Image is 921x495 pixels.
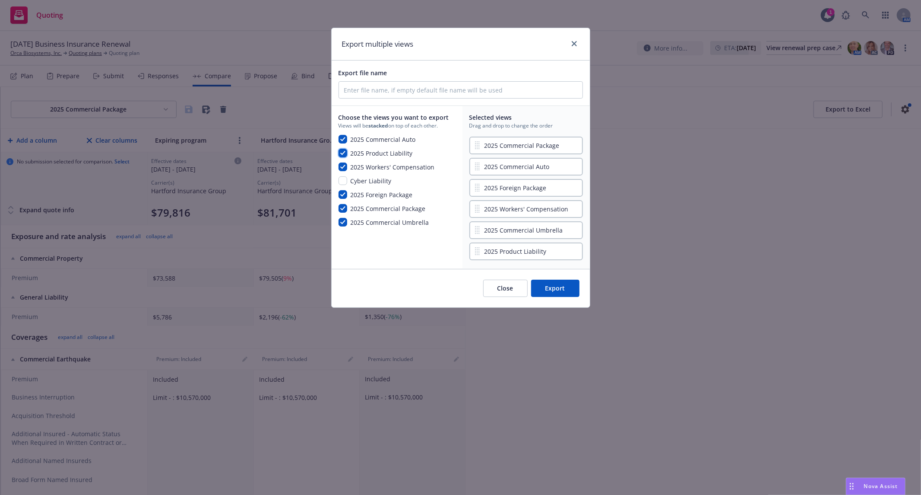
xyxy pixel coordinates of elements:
[339,176,392,187] button: Cyber Liability
[846,478,857,495] div: Drag to move
[339,149,413,159] button: 2025 Product Liability
[351,190,413,201] span: 2025 Foreign Package
[484,226,563,235] span: 2025 Commercial Umbrella
[342,38,414,50] h1: Export multiple views
[483,280,528,297] button: Close
[339,163,435,173] button: 2025 Workers' Compensation
[339,122,452,129] span: Views will be on top of each other.
[351,135,416,145] span: 2025 Commercial Auto
[339,69,387,77] span: Export file name
[339,190,413,201] button: 2025 Foreign Package
[469,220,583,241] div: 2025 Commercial Umbrella
[351,204,426,214] span: 2025 Commercial Package
[469,122,583,129] span: Drag and drop to change the order
[469,135,583,156] div: 2025 Commercial Package
[339,204,426,214] button: 2025 Commercial Package
[469,241,583,262] div: 2025 Product Liability
[469,113,583,122] span: Selected views
[484,183,547,192] span: 2025 Foreign Package
[864,482,898,490] span: Nova Assist
[339,82,582,98] input: Enter file name, if empty default file name will be used
[339,113,452,122] span: Choose the views you want to export
[484,247,547,256] span: 2025 Product Liability
[469,156,583,177] div: 2025 Commercial Auto
[351,149,413,159] span: 2025 Product Liability
[339,218,429,228] button: 2025 Commercial Umbrella
[569,38,579,49] a: close
[484,141,560,150] span: 2025 Commercial Package
[531,280,579,297] button: Export
[351,176,392,187] span: Cyber Liability
[469,177,583,198] div: 2025 Foreign Package
[351,163,435,173] span: 2025 Workers' Compensation
[369,122,389,129] strong: stacked
[351,218,429,228] span: 2025 Commercial Umbrella
[484,204,569,214] span: 2025 Workers' Compensation
[846,478,905,495] button: Nova Assist
[484,162,550,171] span: 2025 Commercial Auto
[469,198,583,220] div: 2025 Workers' Compensation
[339,135,416,145] button: 2025 Commercial Auto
